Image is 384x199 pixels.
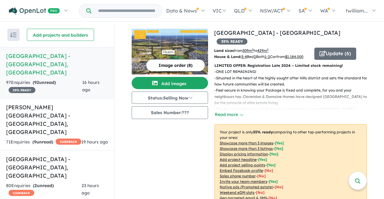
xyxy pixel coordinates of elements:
span: [ Yes ] [258,157,267,162]
u: 2 [254,54,256,59]
u: Showcase more than 3 images [220,141,273,145]
u: $ 1,184,000 [285,54,303,59]
button: Add images [132,77,208,89]
b: Land sizes [214,48,234,53]
span: 16 hours ago [82,80,100,92]
button: Add projects and builders [27,29,94,41]
h5: [PERSON_NAME][GEOGRAPHIC_DATA] - [GEOGRAPHIC_DATA] , [GEOGRAPHIC_DATA] [6,103,108,136]
u: Weekend eDM slots [220,190,254,195]
span: 19 hours ago [81,139,108,145]
span: 35 % READY [9,87,35,93]
sup: 2 [252,48,254,51]
div: 97 Enquir ies [6,79,82,94]
span: [No] [275,185,283,189]
u: Add project headline [220,157,257,162]
p: - Feel secure in knowing your Package is fixed and complete, for you and your neighbours too. Cla... [214,87,372,106]
span: 2 [35,183,37,188]
div: 80 Enquir ies [6,182,82,197]
p: from [214,48,310,54]
span: [ No ] [265,168,273,173]
u: Sales phone number [220,174,256,178]
p: Bed Bath Car from [214,54,310,60]
img: Openlot PRO Logo White [9,7,60,15]
strong: ( unread) [33,183,54,188]
strong: ( unread) [32,139,53,145]
u: 309 m [243,48,254,53]
span: [ Yes ] [269,152,278,156]
button: Status:Selling Now [132,92,208,104]
span: 23 hours ago [82,183,99,196]
span: CASHBACK [56,139,81,145]
p: LIMITED OFFER: Registration Late 2024 – Limited stock remaining! [214,63,367,69]
span: [ Yes ] [274,146,283,151]
u: Embed Facebook profile [220,168,263,173]
span: [ Yes ] [269,179,278,184]
p: - ONE LOT REMAINING! [214,69,372,75]
h5: [GEOGRAPHIC_DATA] - [GEOGRAPHIC_DATA] , [GEOGRAPHIC_DATA] [6,155,108,180]
u: Add project selling-points [220,163,265,167]
b: House & Land: [214,54,241,59]
div: 71 Enquir ies [6,139,81,146]
span: [ Yes ] [275,141,284,145]
u: 1-2 [265,54,270,59]
u: Invite your team members [220,179,267,184]
u: Display pricing information [220,152,268,156]
b: 35 % ready [253,130,273,134]
span: 92 [34,80,39,85]
u: Showcase more than 3 listings [220,146,273,151]
span: CASHBACK [9,190,34,196]
button: Update (6) [314,48,356,60]
p: - The Brookside Release is High Grove's Latest release just off [PERSON_NAME][GEOGRAPHIC_DATA], i... [214,106,372,131]
input: Try estate name, suburb, builder or developer [93,4,160,17]
button: Image order (8) [146,59,205,71]
span: 9 [34,139,36,145]
span: to [254,48,269,53]
span: [ No ] [257,174,266,178]
span: 35 % READY [217,38,247,45]
a: [GEOGRAPHIC_DATA] - [GEOGRAPHIC_DATA] [214,29,340,36]
u: Native ads (Promoted estate) [220,185,273,189]
p: - Situated in the heart of the highly sought after Hills district and sets the standard for how f... [214,75,372,88]
span: twilliam... [346,8,368,14]
span: [No] [256,190,265,195]
button: Sales Number:??? [132,106,208,119]
span: [ Yes ] [267,163,276,167]
img: sort.svg [10,33,16,37]
img: High Grove Estate - Box Hill [132,29,208,74]
u: 3-4 [241,54,247,59]
u: 429 m [257,48,269,53]
h5: [GEOGRAPHIC_DATA] - [GEOGRAPHIC_DATA] , [GEOGRAPHIC_DATA] [6,52,108,77]
button: Read more [214,111,243,118]
strong: ( unread) [33,80,56,85]
sup: 2 [267,48,269,51]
